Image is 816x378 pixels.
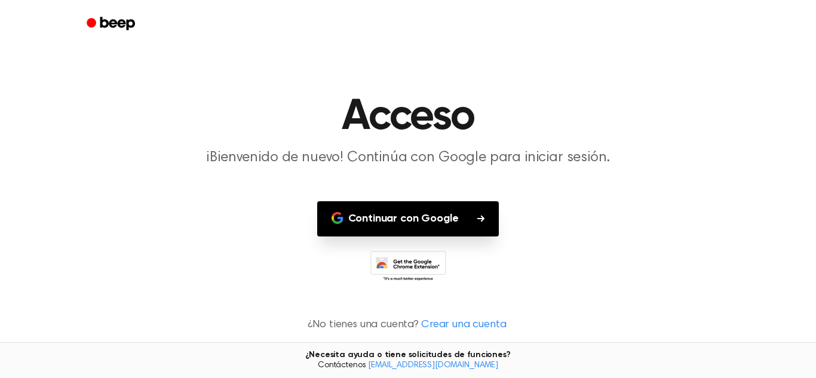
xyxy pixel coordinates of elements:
[305,351,510,359] font: ¿Necesita ayuda o tiene solicitudes de funciones?
[206,150,609,165] font: ¡Bienvenido de nuevo! Continúa con Google para iniciar sesión.
[368,361,498,370] a: [EMAIL_ADDRESS][DOMAIN_NAME]
[421,319,506,330] font: Crear una cuenta
[348,213,459,224] font: Continuar con Google
[317,201,499,236] button: Continuar con Google
[78,13,146,36] a: Bip
[308,319,419,330] font: ¿No tienes una cuenta?
[318,361,366,370] font: Contáctenos
[421,317,506,333] a: Crear una cuenta
[342,96,474,139] font: Acceso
